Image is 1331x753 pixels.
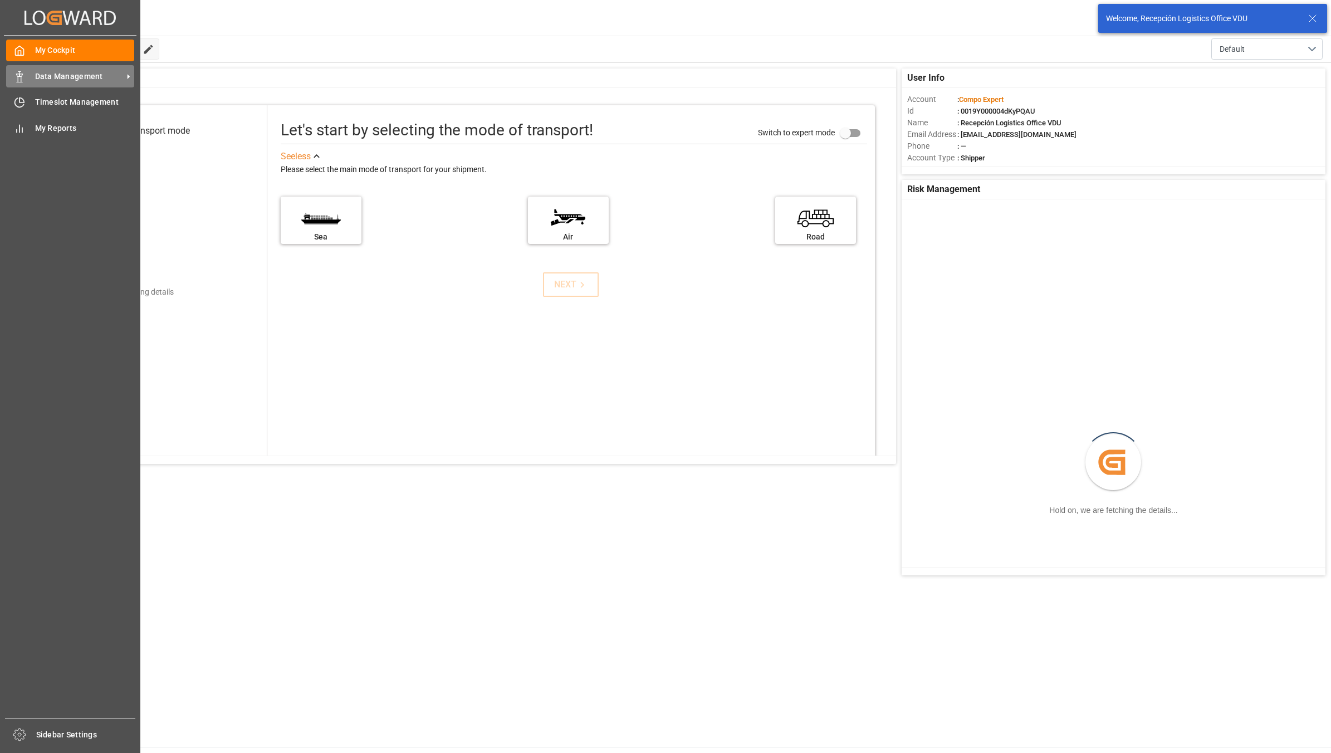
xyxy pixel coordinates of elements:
span: Name [907,117,957,129]
button: open menu [1211,38,1323,60]
div: Welcome, Recepción Logistics Office VDU [1106,13,1298,25]
div: Let's start by selecting the mode of transport! [281,119,593,142]
span: Account Type [907,152,957,164]
div: NEXT [554,278,588,291]
div: Sea [286,231,356,243]
span: Default [1220,43,1245,55]
div: See less [281,150,311,163]
a: My Reports [6,117,134,139]
span: : Recepción Logistics Office VDU [957,119,1061,127]
span: Account [907,94,957,105]
span: : [EMAIL_ADDRESS][DOMAIN_NAME] [957,130,1076,139]
a: Timeslot Management [6,91,134,113]
span: Phone [907,140,957,152]
span: : [957,95,1004,104]
div: Road [781,231,850,243]
div: Select transport mode [104,124,190,138]
span: Timeslot Management [35,96,135,108]
div: Please select the main mode of transport for your shipment. [281,163,867,177]
span: : Shipper [957,154,985,162]
span: Compo Expert [959,95,1004,104]
span: Data Management [35,71,123,82]
span: Risk Management [907,183,980,196]
span: My Reports [35,123,135,134]
span: User Info [907,71,945,85]
span: Sidebar Settings [36,729,136,741]
a: My Cockpit [6,40,134,61]
div: Hold on, we are fetching the details... [1049,505,1177,516]
span: : 0019Y000004dKyPQAU [957,107,1035,115]
span: Email Address [907,129,957,140]
span: Switch to expert mode [758,128,835,137]
span: My Cockpit [35,45,135,56]
button: NEXT [543,272,599,297]
span: : — [957,142,966,150]
span: Id [907,105,957,117]
div: Air [534,231,603,243]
